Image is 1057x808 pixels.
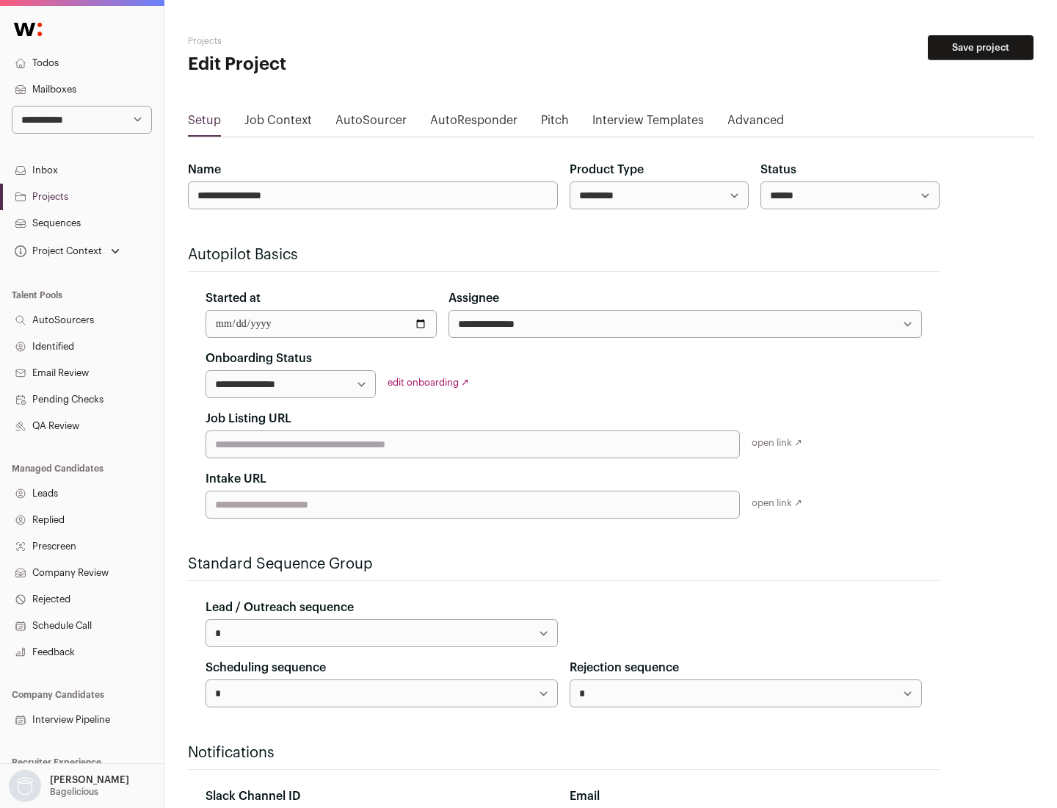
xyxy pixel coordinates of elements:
[188,743,940,763] h2: Notifications
[388,378,469,387] a: edit onboarding ↗
[188,245,940,265] h2: Autopilot Basics
[760,161,796,178] label: Status
[206,659,326,677] label: Scheduling sequence
[335,112,407,135] a: AutoSourcer
[50,774,129,786] p: [PERSON_NAME]
[592,112,704,135] a: Interview Templates
[206,787,300,805] label: Slack Channel ID
[9,770,41,802] img: nopic.png
[570,787,922,805] div: Email
[570,161,644,178] label: Product Type
[188,35,470,47] h2: Projects
[430,112,517,135] a: AutoResponder
[244,112,312,135] a: Job Context
[6,770,132,802] button: Open dropdown
[206,350,312,367] label: Onboarding Status
[448,289,499,307] label: Assignee
[12,241,123,261] button: Open dropdown
[188,161,221,178] label: Name
[6,15,50,44] img: Wellfound
[188,554,940,574] h2: Standard Sequence Group
[206,599,354,616] label: Lead / Outreach sequence
[206,470,266,488] label: Intake URL
[206,289,261,307] label: Started at
[50,786,98,798] p: Bagelicious
[188,53,470,76] h1: Edit Project
[188,112,221,135] a: Setup
[570,659,679,677] label: Rejection sequence
[12,245,102,257] div: Project Context
[727,112,784,135] a: Advanced
[928,35,1034,60] button: Save project
[206,410,291,428] label: Job Listing URL
[541,112,569,135] a: Pitch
